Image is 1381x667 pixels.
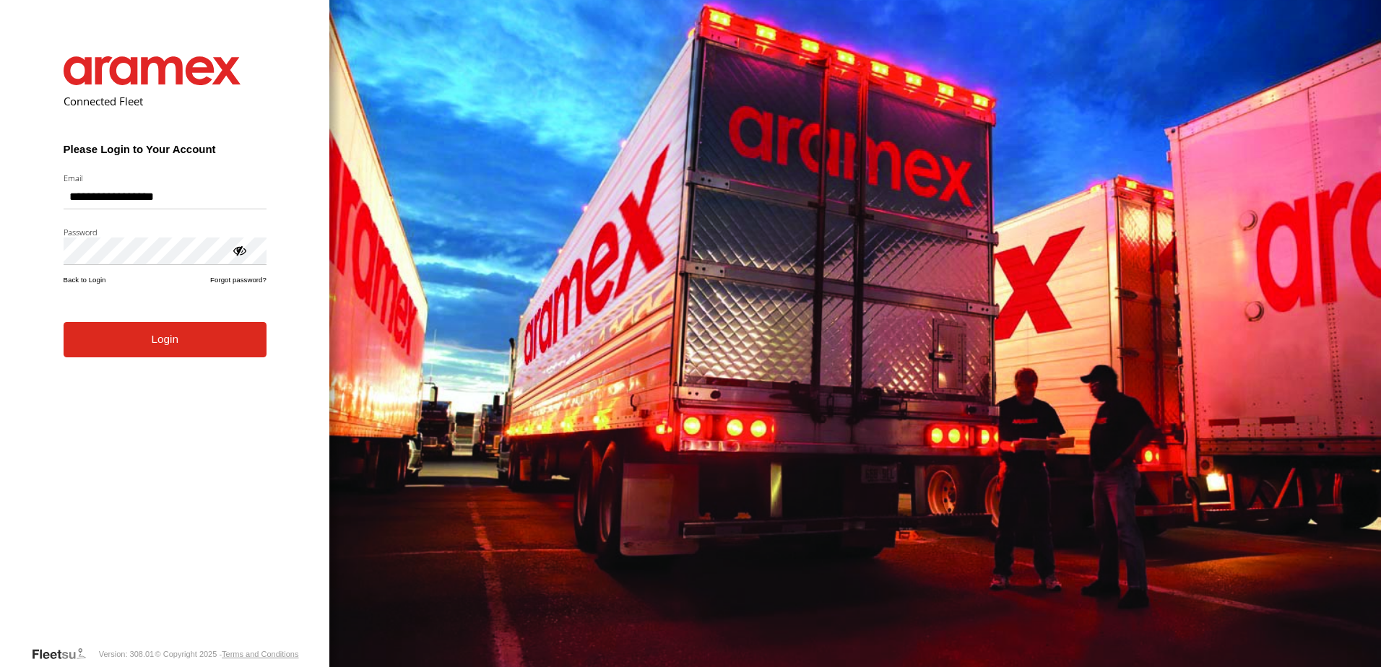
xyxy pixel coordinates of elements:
div: Version: 308.01 [99,650,154,658]
a: Visit our Website [31,647,98,661]
div: © Copyright 2025 - [155,650,299,658]
button: Login [64,322,267,357]
label: Email [64,173,267,183]
a: Forgot password? [210,276,267,284]
h2: Connected Fleet [64,94,267,108]
label: Password [64,227,267,237]
a: Back to Login [64,276,106,284]
h3: Please Login to Your Account [64,143,267,155]
a: Terms and Conditions [222,650,298,658]
img: Aramex [64,56,241,85]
